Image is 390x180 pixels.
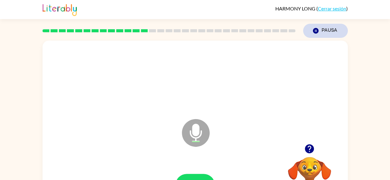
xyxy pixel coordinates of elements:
[43,2,77,16] img: Literably
[303,24,348,38] button: Pausa
[275,6,316,11] span: HARMONY LONG
[275,6,348,11] div: ( )
[318,6,346,11] a: Cerrar sesión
